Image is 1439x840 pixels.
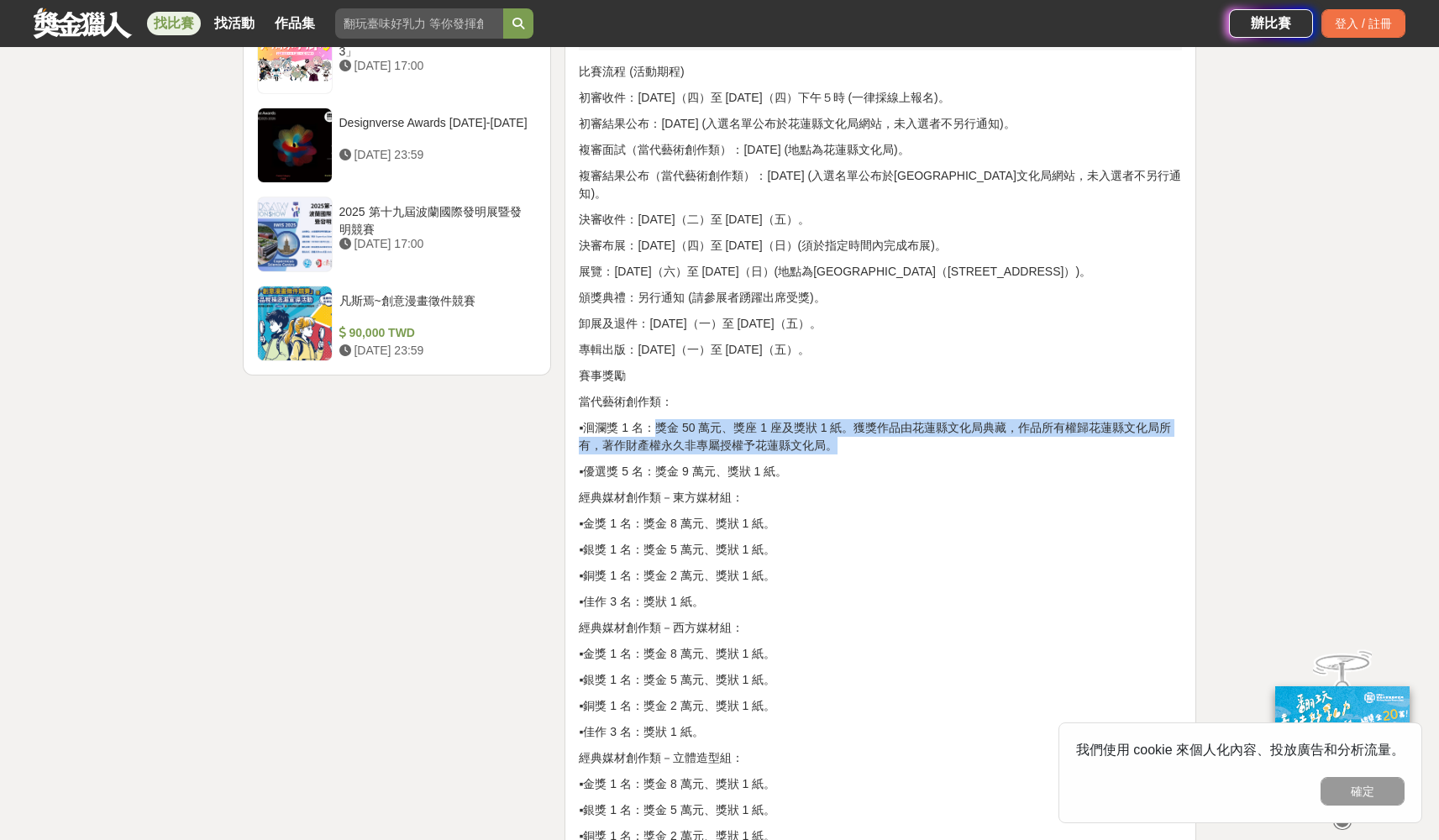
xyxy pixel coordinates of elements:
p: 經典媒材創作類－西方媒材組： [579,619,1182,637]
input: 翻玩臺味好乳力 等你發揮創意！ [335,8,503,39]
div: [DATE] 17:00 [339,235,531,253]
p: 初審結果公布：[DATE] (入選名單公布於花蓮縣文化局網站，未入選者不另行通知)。 [579,115,1182,133]
p: 頒獎典禮：另行通知 (請參展者踴躍出席受獎)。 [579,289,1182,307]
a: Designverse Awards [DATE]-[DATE] [DATE] 23:59 [257,108,538,183]
a: 插畫、漫畫、小說企劃「Q版世界3」 [DATE] 17:00 [257,18,538,94]
a: 找活動 [207,12,261,35]
p: 賽事獎勵 [579,367,1182,385]
p: ▪銅獎 1 名：獎金 2 萬元、獎狀 1 紙。 [579,567,1182,585]
p: 經典媒材創作類－立體造型組： [579,749,1182,767]
p: ▪銀獎 1 名：獎金 5 萬元、獎狀 1 紙。 [579,801,1182,819]
p: 當代藝術創作類： [579,393,1182,411]
p: ▪優選獎 5 名：獎金 9 萬元、獎狀 1 紙。 [579,463,1182,480]
div: 凡斯焉~創意漫畫徵件競賽 [339,292,531,324]
p: 複審結果公布（當代藝術創作類）：[DATE] (入選名單公布於[GEOGRAPHIC_DATA]文化局網站，未入選者不另行通知)。 [579,167,1182,202]
p: ▪銀獎 1 名：獎金 5 萬元、獎狀 1 紙。 [579,541,1182,559]
a: 作品集 [268,12,322,35]
p: ▪金獎 1 名：獎金 8 萬元、獎狀 1 紙。 [579,645,1182,663]
span: 我們使用 cookie 來個人化內容、投放廣告和分析流量。 [1076,743,1405,757]
div: [DATE] 17:00 [339,57,531,75]
p: 展覽：[DATE]（六）至 [DATE]（日）(地點為[GEOGRAPHIC_DATA]（[STREET_ADDRESS]）)。 [579,263,1182,281]
a: 辦比賽 [1229,9,1313,38]
div: [DATE] 23:59 [339,342,531,360]
p: ▪金獎 1 名：獎金 8 萬元、獎狀 1 紙。 [579,775,1182,793]
img: ff197300-f8ee-455f-a0ae-06a3645bc375.jpg [1275,686,1410,798]
p: 比賽流程 (活動期程) [579,63,1182,81]
p: 專輯出版：[DATE]（一）至 [DATE]（五）。 [579,341,1182,359]
p: ▪佳作 3 名：獎狀 1 紙。 [579,593,1182,611]
div: [DATE] 23:59 [339,146,531,164]
p: ▪銅獎 1 名：獎金 2 萬元、獎狀 1 紙。 [579,697,1182,715]
button: 確定 [1321,777,1405,806]
p: ▪銀獎 1 名：獎金 5 萬元、獎狀 1 紙。 [579,671,1182,689]
div: 登入 / 註冊 [1321,9,1405,38]
p: ▪洄瀾獎 1 名：獎金 50 萬元、獎座 1 座及獎狀 1 紙。獲獎作品由花蓮縣文化局典藏，作品所有權歸花蓮縣文化局所有，著作財產權永久非專屬授權予花蓮縣文化局。 [579,419,1182,454]
div: 90,000 TWD [339,324,531,342]
p: 經典媒材創作類－東方媒材組： [579,489,1182,507]
p: ▪佳作 3 名：獎狀 1 紙。 [579,723,1182,741]
a: 凡斯焉~創意漫畫徵件競賽 90,000 TWD [DATE] 23:59 [257,286,538,361]
p: 決審布展：[DATE]（四）至 [DATE]（日）(須於指定時間內完成布展)。 [579,237,1182,255]
div: 2025 第十九屆波蘭國際發明展暨發明競賽 [339,203,531,235]
p: 卸展及退件：[DATE]（一）至 [DATE]（五）。 [579,315,1182,333]
a: 2025 第十九屆波蘭國際發明展暨發明競賽 [DATE] 17:00 [257,197,538,272]
p: ▪金獎 1 名：獎金 8 萬元、獎狀 1 紙。 [579,515,1182,533]
p: 決審收件：[DATE]（二）至 [DATE]（五）。 [579,211,1182,228]
div: Designverse Awards [DATE]-[DATE] [339,114,531,146]
p: 複審面試（當代藝術創作類）：[DATE] (地點為花蓮縣文化局)。 [579,141,1182,159]
a: 找比賽 [147,12,201,35]
p: 初審收件：[DATE]（四）至 [DATE]（四）下午５時 (一律採線上報名)。 [579,89,1182,107]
